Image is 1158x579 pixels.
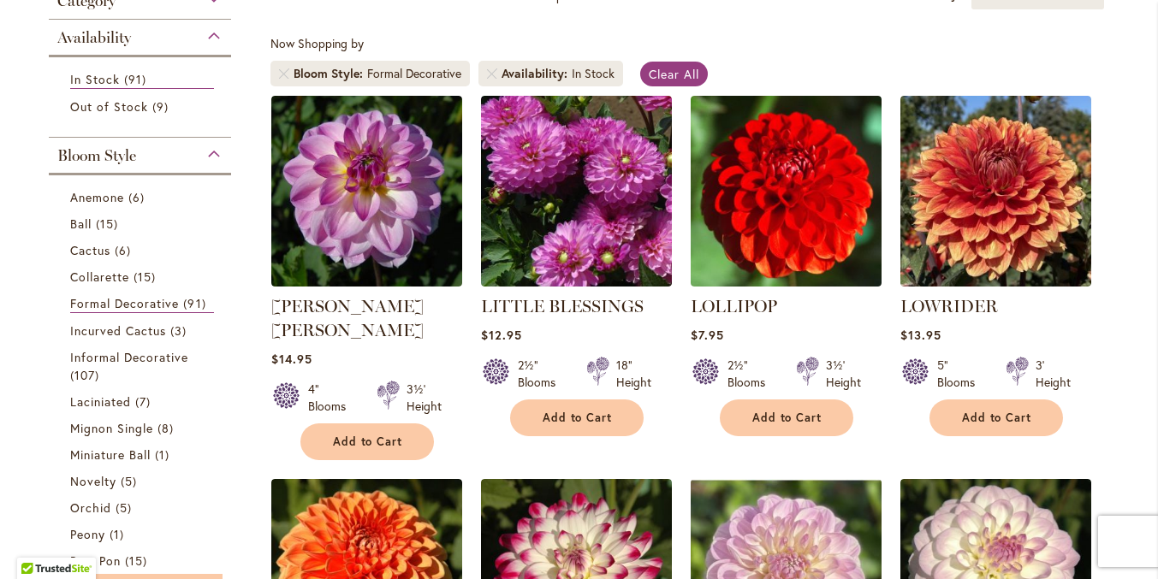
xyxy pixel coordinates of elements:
span: Bloom Style [57,146,136,165]
div: 18" Height [616,357,651,391]
a: Remove Availability In Stock [487,68,497,79]
a: Clear All [640,62,708,86]
a: Laciniated 7 [70,393,215,411]
span: 91 [124,70,151,88]
div: 5" Blooms [937,357,985,391]
span: 6 [128,188,149,206]
span: Formal Decorative [70,295,180,311]
img: LITTLE BLESSINGS [481,96,672,287]
a: LITTLE BLESSINGS [481,274,672,290]
div: 2½" Blooms [518,357,566,391]
a: Miniature Ball 1 [70,446,215,464]
a: LOLLIPOP [691,296,777,316]
span: Bloom Style [294,65,367,82]
span: Out of Stock [70,98,149,115]
div: 3½' Height [826,357,861,391]
div: 4" Blooms [308,381,356,415]
span: 9 [152,97,173,115]
a: Cactus 6 [70,241,215,259]
div: 2½" Blooms [727,357,775,391]
a: Informal Decorative 107 [70,348,215,384]
span: Informal Decorative [70,349,189,365]
span: Collarette [70,269,130,285]
span: 1 [110,525,128,543]
img: Lowrider [900,96,1091,287]
a: Formal Decorative 91 [70,294,215,313]
span: 5 [121,472,141,490]
a: Mignon Single 8 [70,419,215,437]
span: Add to Cart [333,434,403,449]
button: Add to Cart [300,423,434,460]
span: Incurved Cactus [70,322,167,339]
img: LISA LISA [271,96,462,287]
span: Availability [502,65,572,82]
a: Remove Bloom Style Formal Decorative [279,68,289,79]
span: Peony [70,526,105,542]
div: Formal Decorative [367,65,461,82]
span: Availability [57,28,131,47]
span: Pom Pon [70,552,121,569]
button: Add to Cart [510,399,644,436]
span: Ball [70,216,92,232]
a: [PERSON_NAME] [PERSON_NAME] [271,296,424,340]
span: 3 [170,322,191,340]
span: 8 [157,419,178,437]
span: 6 [115,241,135,259]
a: Anemone 6 [70,188,215,206]
div: 3½' Height [407,381,442,415]
a: LOLLIPOP [691,274,882,290]
span: 91 [183,294,210,312]
span: Orchid [70,499,111,516]
span: Mignon Single [70,420,154,436]
span: Clear All [649,66,699,82]
span: $12.95 [481,327,522,343]
button: Add to Cart [720,399,853,436]
span: 1 [155,446,174,464]
span: Add to Cart [752,411,822,425]
a: Out of Stock 9 [70,97,215,115]
span: Add to Cart [962,411,1032,425]
a: Ball 15 [70,215,215,233]
img: LOLLIPOP [691,96,882,287]
span: Cactus [70,242,110,258]
span: 15 [125,552,151,570]
span: Miniature Ball [70,446,151,463]
a: Collarette 15 [70,268,215,286]
a: LISA LISA [271,274,462,290]
span: 107 [70,366,104,384]
span: 15 [134,268,160,286]
a: LITTLE BLESSINGS [481,296,644,316]
span: Add to Cart [543,411,613,425]
span: $7.95 [691,327,724,343]
span: In Stock [70,71,120,87]
span: $13.95 [900,327,941,343]
div: In Stock [572,65,615,82]
span: 5 [116,499,136,517]
span: 15 [96,215,122,233]
a: Orchid 5 [70,499,215,517]
button: Add to Cart [929,399,1063,436]
a: Novelty 5 [70,472,215,490]
span: Now Shopping by [270,35,364,51]
a: Lowrider [900,274,1091,290]
a: LOWRIDER [900,296,998,316]
span: Novelty [70,473,116,489]
span: 7 [135,393,155,411]
iframe: Launch Accessibility Center [13,518,61,566]
a: Pom Pon 15 [70,552,215,570]
a: In Stock 91 [70,70,215,89]
span: Anemone [70,189,124,205]
div: 3' Height [1036,357,1071,391]
a: Peony 1 [70,525,215,543]
span: $14.95 [271,351,312,367]
a: Incurved Cactus 3 [70,322,215,340]
span: Laciniated [70,393,132,410]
